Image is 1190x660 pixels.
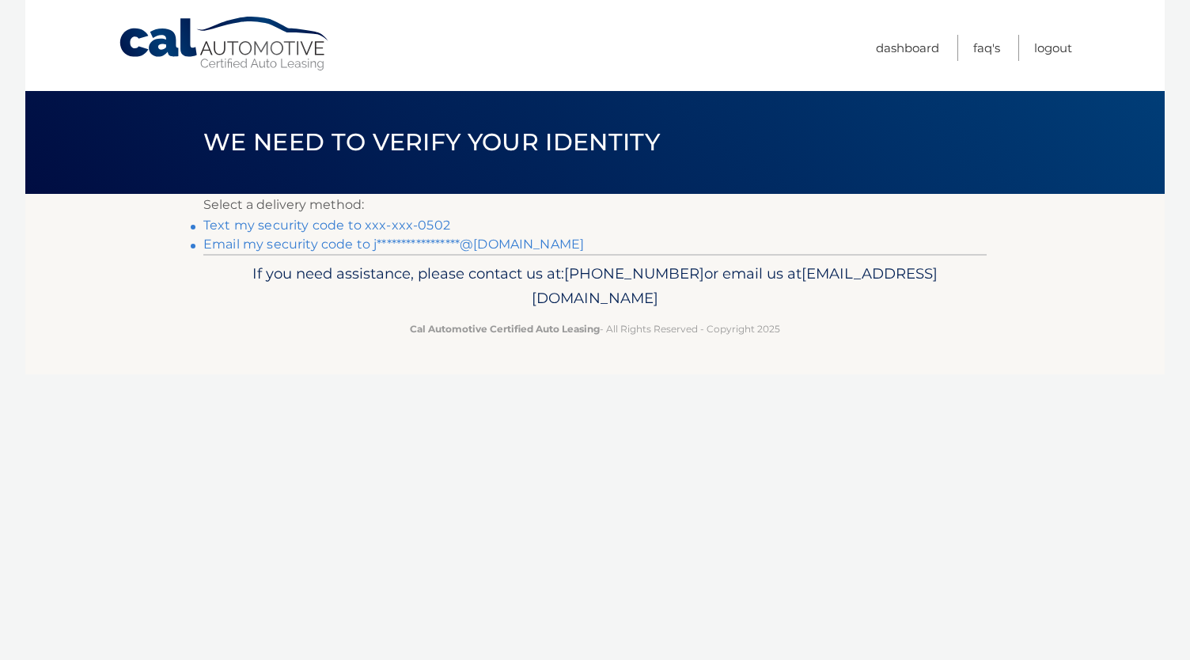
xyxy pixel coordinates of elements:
[1034,35,1072,61] a: Logout
[203,194,987,216] p: Select a delivery method:
[203,218,450,233] a: Text my security code to xxx-xxx-0502
[564,264,704,283] span: [PHONE_NUMBER]
[214,321,976,337] p: - All Rights Reserved - Copyright 2025
[410,323,600,335] strong: Cal Automotive Certified Auto Leasing
[118,16,332,72] a: Cal Automotive
[203,127,660,157] span: We need to verify your identity
[973,35,1000,61] a: FAQ's
[876,35,939,61] a: Dashboard
[214,261,976,312] p: If you need assistance, please contact us at: or email us at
